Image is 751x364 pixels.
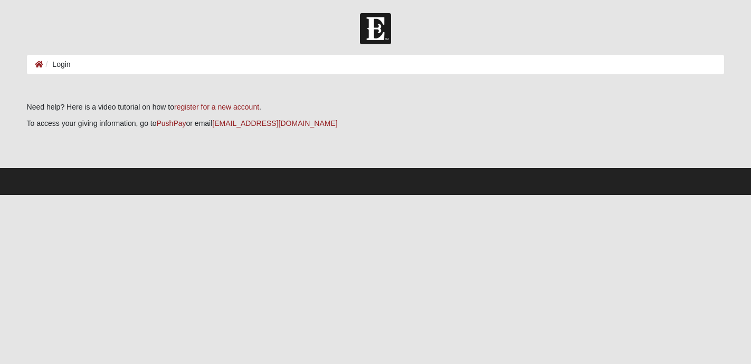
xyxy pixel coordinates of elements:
li: Login [43,59,71,70]
p: Need help? Here is a video tutorial on how to . [27,102,725,113]
a: [EMAIL_ADDRESS][DOMAIN_NAME] [212,119,337,127]
p: To access your giving information, go to or email [27,118,725,129]
img: Church of Eleven22 Logo [360,13,391,44]
a: PushPay [156,119,186,127]
a: register for a new account [174,103,259,111]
